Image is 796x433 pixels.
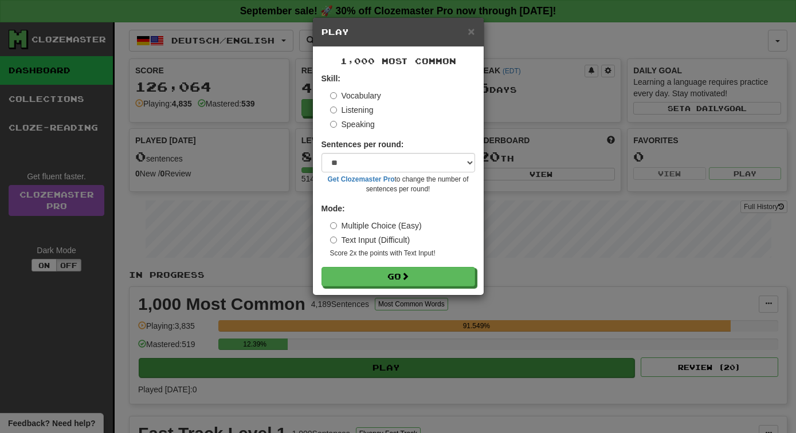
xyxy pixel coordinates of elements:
[330,90,381,101] label: Vocabulary
[328,175,395,183] a: Get Clozemaster Pro
[468,25,475,37] button: Close
[321,26,475,38] h5: Play
[321,139,404,150] label: Sentences per round:
[330,107,337,113] input: Listening
[321,175,475,194] small: to change the number of sentences per round!
[321,267,475,286] button: Go
[340,56,456,66] span: 1,000 Most Common
[321,74,340,83] strong: Skill:
[330,119,375,130] label: Speaking
[330,104,374,116] label: Listening
[330,234,410,246] label: Text Input (Difficult)
[330,121,337,128] input: Speaking
[330,222,337,229] input: Multiple Choice (Easy)
[330,249,475,258] small: Score 2x the points with Text Input !
[330,220,422,231] label: Multiple Choice (Easy)
[330,237,337,243] input: Text Input (Difficult)
[321,204,345,213] strong: Mode:
[330,92,337,99] input: Vocabulary
[468,25,475,38] span: ×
